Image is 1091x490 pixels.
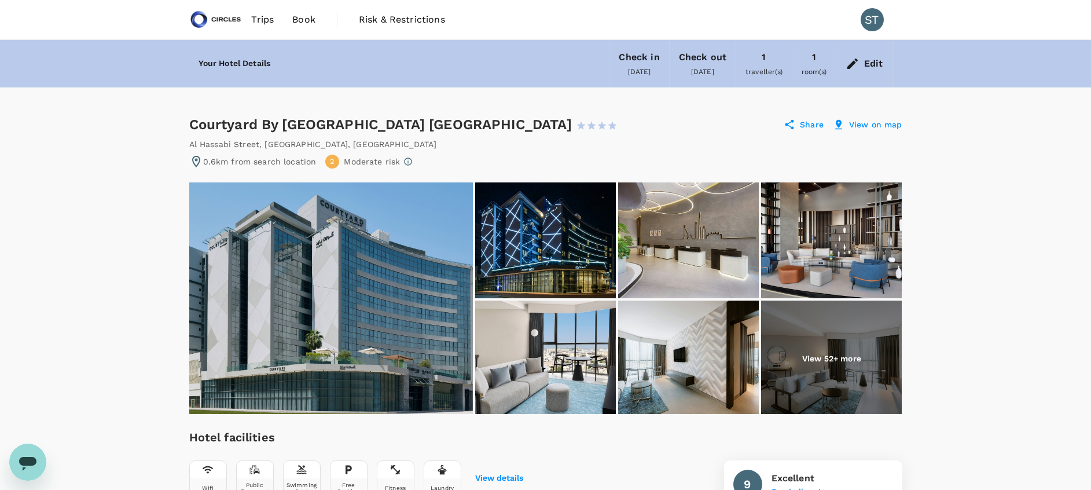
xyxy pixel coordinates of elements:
[189,115,628,134] div: Courtyard By [GEOGRAPHIC_DATA] [GEOGRAPHIC_DATA]
[619,49,659,65] div: Check in
[189,428,523,447] h6: Hotel facilities
[679,49,726,65] div: Check out
[359,13,445,27] span: Risk & Restrictions
[861,8,884,31] div: ST
[802,353,861,364] p: View 52+ more
[9,444,46,481] iframe: Button to launch messaging window
[762,49,766,65] div: 1
[251,13,274,27] span: Trips
[475,474,523,483] button: View details
[772,471,836,485] p: Excellent
[475,182,616,298] img: Hotel Exterior
[189,7,243,32] img: Circles
[745,68,783,76] span: traveller(s)
[800,119,824,130] p: Share
[292,13,315,27] span: Book
[199,57,271,70] h6: Your Hotel Details
[189,138,436,150] div: Al Hassabi Street , [GEOGRAPHIC_DATA] , [GEOGRAPHIC_DATA]
[761,301,902,416] img: One Bedroom Suite Living Room
[344,156,400,167] p: Moderate risk
[618,182,759,298] img: Reception
[475,301,616,416] img: Suite - Living Area
[618,301,759,416] img: One Bedroom Suite Living Room
[812,49,816,65] div: 1
[849,119,902,130] p: View on map
[330,156,335,167] span: 2
[691,68,714,76] span: [DATE]
[628,68,651,76] span: [DATE]
[864,56,883,72] div: Edit
[761,182,902,298] img: Lobby
[802,68,826,76] span: room(s)
[189,182,473,414] img: Exterior
[203,156,317,167] p: 0.6km from search location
